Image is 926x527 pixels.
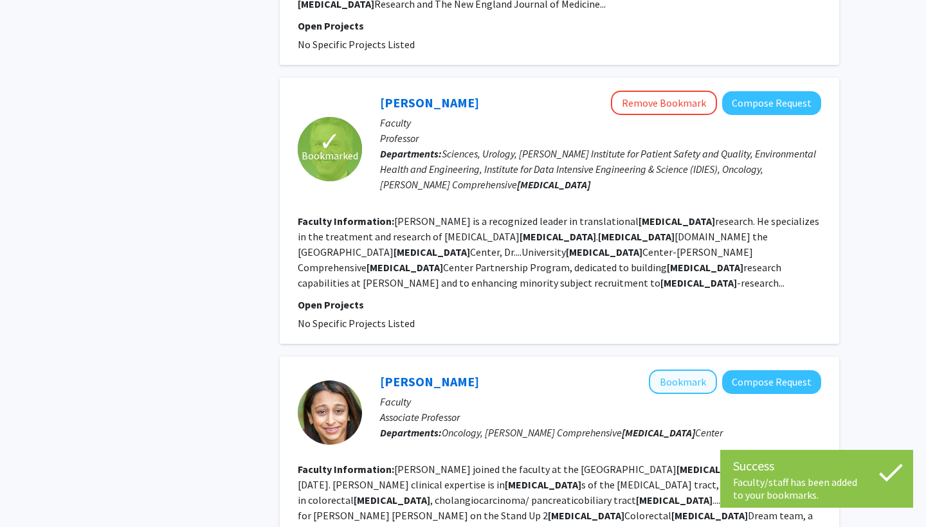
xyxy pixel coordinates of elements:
[636,494,713,506] b: [MEDICAL_DATA]
[298,215,394,228] b: Faculty Information:
[639,215,715,228] b: [MEDICAL_DATA]
[548,509,624,522] b: [MEDICAL_DATA]
[380,115,821,130] p: Faculty
[380,130,821,146] p: Professor
[505,478,581,491] b: [MEDICAL_DATA]
[298,297,821,312] p: Open Projects
[380,373,479,389] a: [PERSON_NAME]
[302,148,358,163] span: Bookmarked
[298,317,415,330] span: No Specific Projects Listed
[367,261,443,274] b: [MEDICAL_DATA]
[520,230,596,243] b: [MEDICAL_DATA]
[622,426,695,439] b: [MEDICAL_DATA]
[298,18,821,33] p: Open Projects
[611,91,717,115] button: Remove Bookmark
[380,147,816,191] span: Sciences, Urology, [PERSON_NAME] Institute for Patient Safety and Quality, Environmental Health a...
[566,246,642,258] b: [MEDICAL_DATA]
[380,394,821,409] p: Faculty
[442,426,723,439] span: Oncology, [PERSON_NAME] Comprehensive Center
[598,230,675,243] b: [MEDICAL_DATA]
[722,370,821,394] button: Compose Request to Nilo Azad
[319,135,341,148] span: ✓
[733,456,900,476] div: Success
[380,409,821,425] p: Associate Professor
[298,463,394,476] b: Faculty Information:
[380,426,442,439] b: Departments:
[671,509,748,522] b: [MEDICAL_DATA]
[354,494,430,506] b: [MEDICAL_DATA]
[298,38,415,51] span: No Specific Projects Listed
[676,463,753,476] b: [MEDICAL_DATA]
[298,215,819,289] fg-read-more: [PERSON_NAME] is a recognized leader in translational research. He specializes in the treatment a...
[380,94,479,111] a: [PERSON_NAME]
[722,91,821,115] button: Compose Request to Bill Nelson
[660,276,737,289] b: [MEDICAL_DATA]
[733,476,900,501] div: Faculty/staff has been added to your bookmarks.
[380,147,442,160] b: Departments:
[394,246,470,258] b: [MEDICAL_DATA]
[667,261,743,274] b: [MEDICAL_DATA]
[10,469,55,517] iframe: Chat
[517,178,590,191] b: [MEDICAL_DATA]
[649,370,717,394] button: Add Nilo Azad to Bookmarks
